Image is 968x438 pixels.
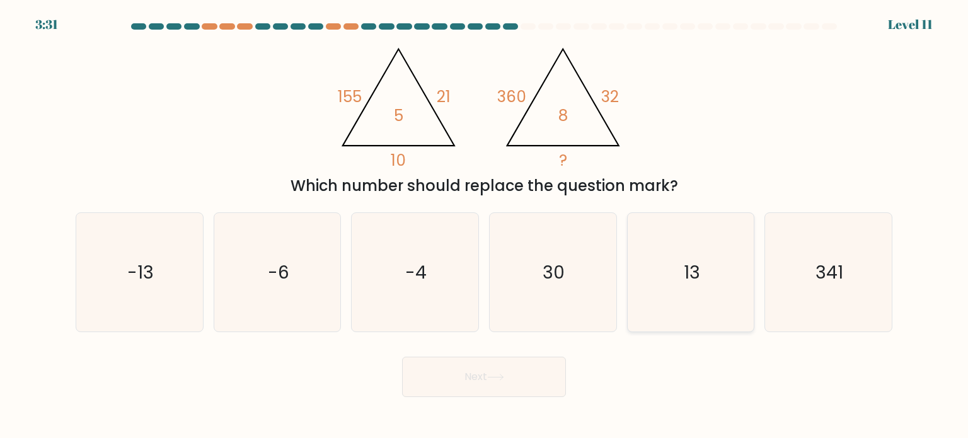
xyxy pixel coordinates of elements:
[815,259,843,284] text: 341
[559,149,567,171] tspan: ?
[543,259,565,284] text: 30
[406,259,427,284] text: -4
[391,149,406,171] tspan: 10
[888,15,933,34] div: Level 11
[402,357,566,397] button: Next
[684,259,700,284] text: 13
[35,15,58,34] div: 3:31
[338,86,362,108] tspan: 155
[394,105,403,127] tspan: 5
[268,259,289,284] text: -6
[601,86,619,108] tspan: 32
[127,259,154,284] text: -13
[83,175,885,197] div: Which number should replace the question mark?
[497,86,526,108] tspan: 360
[558,105,568,127] tspan: 8
[437,86,451,108] tspan: 21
